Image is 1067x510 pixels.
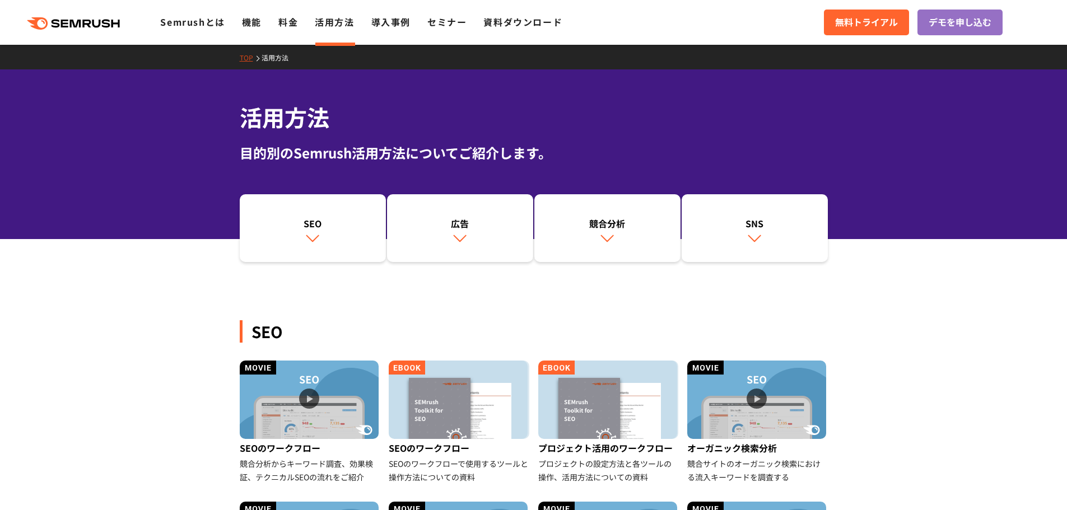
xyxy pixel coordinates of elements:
[387,194,533,263] a: 広告
[160,15,225,29] a: Semrushとは
[538,457,679,484] div: プロジェクトの設定方法と各ツールの操作、活用方法についての資料
[687,457,828,484] div: 競合サイトのオーガニック検索における流入キーワードを調査する
[245,217,380,230] div: SEO
[278,15,298,29] a: 料金
[687,361,828,484] a: オーガニック検索分析 競合サイトのオーガニック検索における流入キーワードを調査する
[240,101,828,134] h1: 活用方法
[389,457,529,484] div: SEOのワークフローで使用するツールと操作方法についての資料
[835,15,898,30] span: 無料トライアル
[240,320,828,343] div: SEO
[929,15,991,30] span: デモを申し込む
[262,53,297,62] a: 活用方法
[240,194,386,263] a: SEO
[917,10,1003,35] a: デモを申し込む
[687,439,828,457] div: オーガニック検索分析
[240,361,380,484] a: SEOのワークフロー 競合分析からキーワード調査、効果検証、テクニカルSEOの流れをご紹介
[240,457,380,484] div: 競合分析からキーワード調査、効果検証、テクニカルSEOの流れをご紹介
[393,217,528,230] div: 広告
[240,143,828,163] div: 目的別のSemrush活用方法についてご紹介します。
[315,15,354,29] a: 活用方法
[534,194,681,263] a: 競合分析
[682,194,828,263] a: SNS
[538,361,679,484] a: プロジェクト活用のワークフロー プロジェクトの設定方法と各ツールの操作、活用方法についての資料
[538,439,679,457] div: プロジェクト活用のワークフロー
[687,217,822,230] div: SNS
[427,15,467,29] a: セミナー
[540,217,675,230] div: 競合分析
[240,53,262,62] a: TOP
[240,439,380,457] div: SEOのワークフロー
[389,439,529,457] div: SEOのワークフロー
[389,361,529,484] a: SEOのワークフロー SEOのワークフローで使用するツールと操作方法についての資料
[242,15,262,29] a: 機能
[824,10,909,35] a: 無料トライアル
[371,15,411,29] a: 導入事例
[483,15,562,29] a: 資料ダウンロード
